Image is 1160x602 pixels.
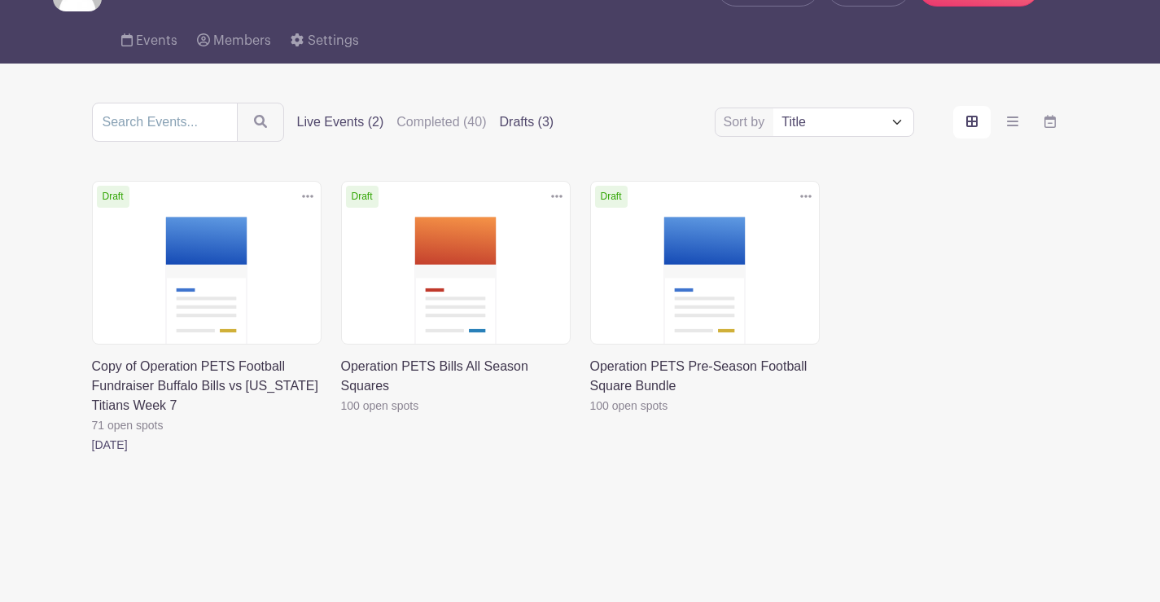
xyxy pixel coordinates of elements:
label: Live Events (2) [297,112,384,132]
span: Events [136,34,177,47]
label: Completed (40) [396,112,486,132]
input: Search Events... [92,103,238,142]
label: Drafts (3) [500,112,554,132]
label: Sort by [724,112,770,132]
span: Settings [308,34,359,47]
div: filters [297,112,554,132]
span: Members [213,34,271,47]
a: Members [197,11,271,64]
div: order and view [953,106,1069,138]
a: Settings [291,11,358,64]
a: Events [121,11,177,64]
